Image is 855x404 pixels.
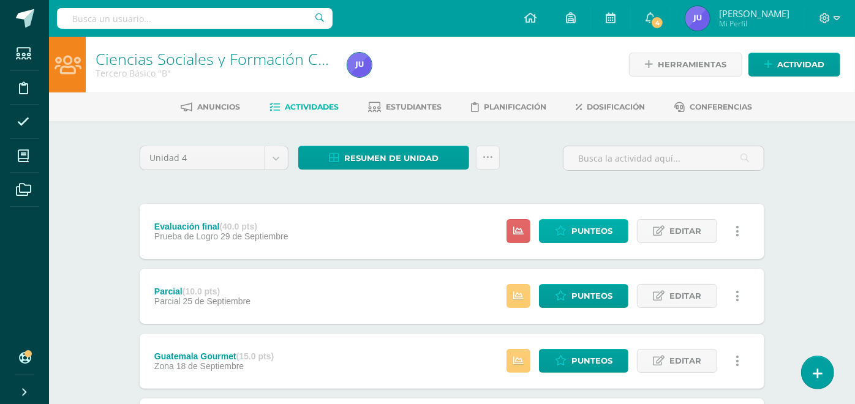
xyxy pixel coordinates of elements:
[685,6,710,31] img: 1c677cdbceb973c3fd50f5924ce54eb3.png
[149,146,255,170] span: Unidad 4
[658,53,726,76] span: Herramientas
[719,18,789,29] span: Mi Perfil
[576,97,646,117] a: Dosificación
[587,102,646,111] span: Dosificación
[571,350,612,372] span: Punteos
[539,349,628,373] a: Punteos
[236,351,274,361] strong: (15.0 pts)
[571,220,612,242] span: Punteos
[650,16,664,29] span: 4
[154,361,174,371] span: Zona
[183,296,251,306] span: 25 de Septiembre
[219,222,257,231] strong: (40.0 pts)
[369,97,442,117] a: Estudiantes
[669,220,701,242] span: Editar
[719,7,789,20] span: [PERSON_NAME]
[198,102,241,111] span: Anuncios
[539,219,628,243] a: Punteos
[154,231,218,241] span: Prueba de Logro
[629,53,742,77] a: Herramientas
[298,146,469,170] a: Resumen de unidad
[675,97,753,117] a: Conferencias
[96,50,333,67] h1: Ciencias Sociales y Formación Ciudadana e Interculturalidad
[539,284,628,308] a: Punteos
[347,53,372,77] img: 1c677cdbceb973c3fd50f5924ce54eb3.png
[571,285,612,307] span: Punteos
[669,350,701,372] span: Editar
[690,102,753,111] span: Conferencias
[344,147,439,170] span: Resumen de unidad
[154,286,250,296] div: Parcial
[270,97,339,117] a: Actividades
[183,286,220,296] strong: (10.0 pts)
[181,97,241,117] a: Anuncios
[386,102,442,111] span: Estudiantes
[96,67,333,79] div: Tercero Básico 'B'
[220,231,288,241] span: 29 de Septiembre
[484,102,547,111] span: Planificación
[669,285,701,307] span: Editar
[777,53,824,76] span: Actividad
[748,53,840,77] a: Actividad
[285,102,339,111] span: Actividades
[176,361,244,371] span: 18 de Septiembre
[57,8,333,29] input: Busca un usuario...
[154,222,288,231] div: Evaluación final
[140,146,288,170] a: Unidad 4
[563,146,764,170] input: Busca la actividad aquí...
[96,48,514,69] a: Ciencias Sociales y Formación Ciudadana e Interculturalidad
[154,351,274,361] div: Guatemala Gourmet
[472,97,547,117] a: Planificación
[154,296,181,306] span: Parcial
